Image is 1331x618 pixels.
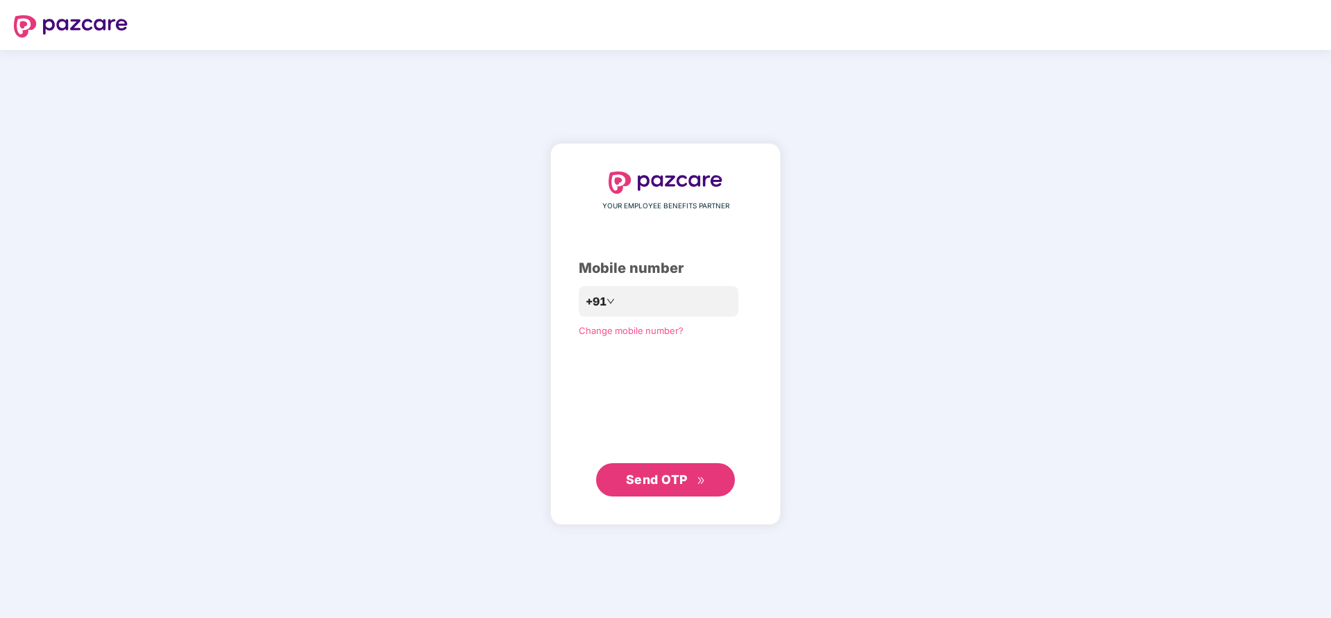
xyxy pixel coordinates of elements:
[579,258,752,279] div: Mobile number
[596,463,735,496] button: Send OTPdouble-right
[697,476,706,485] span: double-right
[602,201,729,212] span: YOUR EMPLOYEE BENEFITS PARTNER
[579,325,684,336] a: Change mobile number?
[586,293,607,310] span: +91
[14,15,128,37] img: logo
[609,172,722,194] img: logo
[607,297,615,306] span: down
[626,472,688,487] span: Send OTP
